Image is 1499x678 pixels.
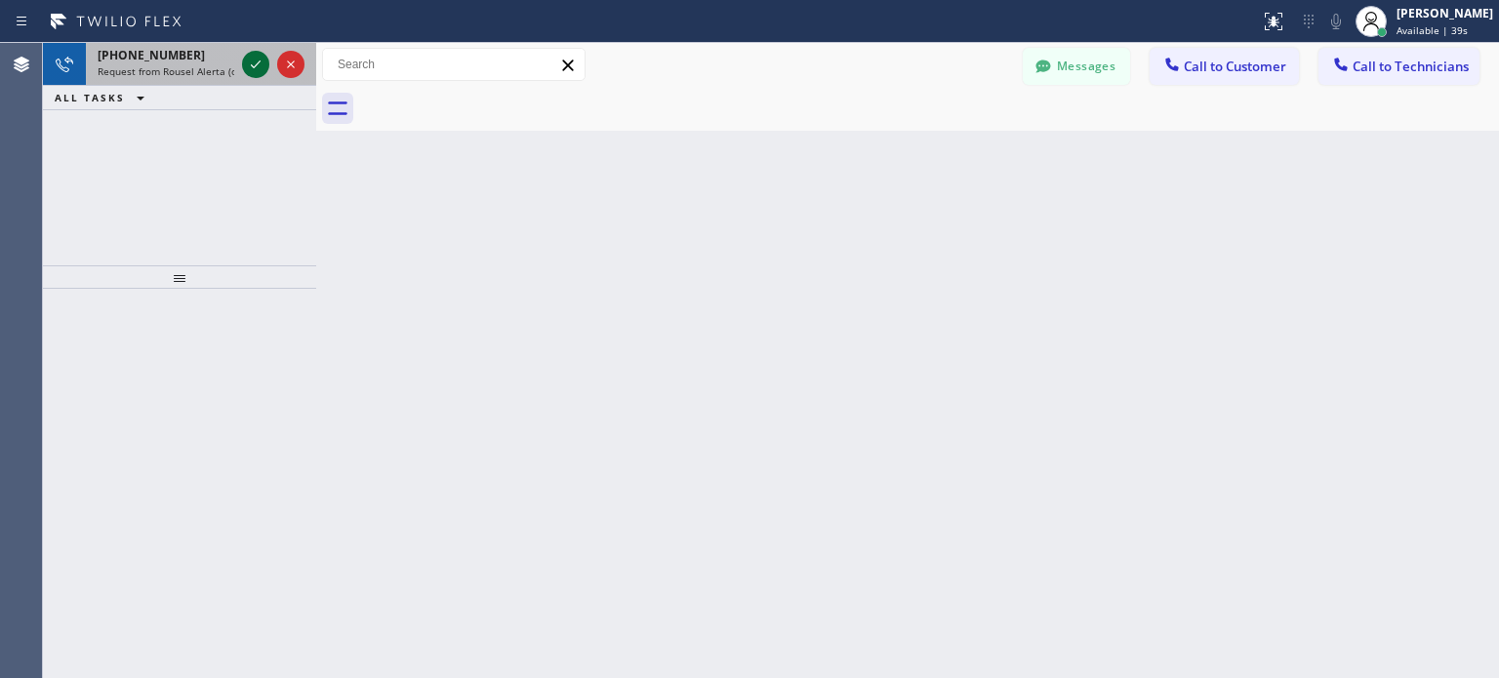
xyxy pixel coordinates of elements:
button: ALL TASKS [43,86,164,109]
div: [PERSON_NAME] [1397,5,1493,21]
button: Accept [242,51,269,78]
button: Call to Technicians [1318,48,1479,85]
button: Call to Customer [1150,48,1299,85]
span: Request from Rousel Alerta (direct) [98,64,262,78]
span: Call to Customer [1184,58,1286,75]
input: Search [323,49,585,80]
span: ALL TASKS [55,91,125,104]
button: Messages [1023,48,1130,85]
button: Mute [1322,8,1350,35]
span: [PHONE_NUMBER] [98,47,205,63]
span: Available | 39s [1397,23,1468,37]
span: Call to Technicians [1353,58,1469,75]
button: Reject [277,51,304,78]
